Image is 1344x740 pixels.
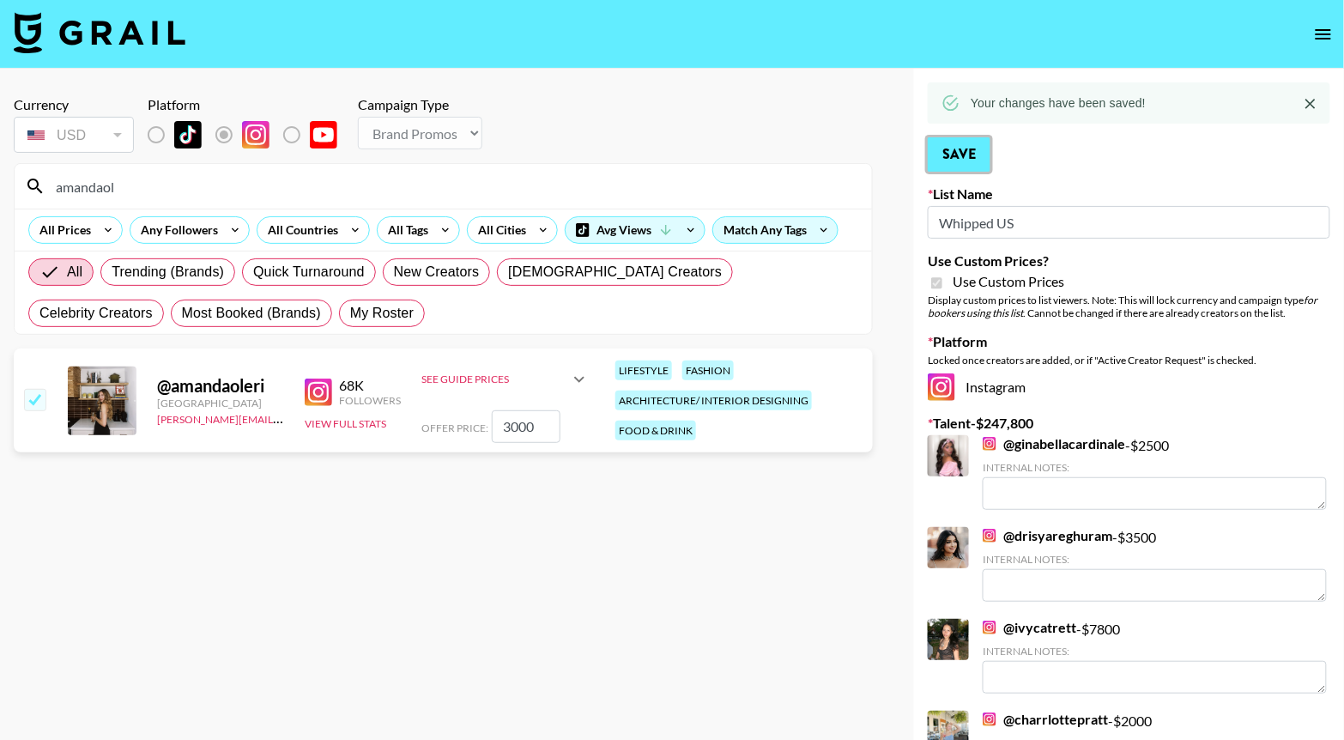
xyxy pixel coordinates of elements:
[983,619,1076,636] a: @ivycatrett
[615,421,696,440] div: food & drink
[257,217,342,243] div: All Countries
[983,529,996,543] img: Instagram
[713,217,838,243] div: Match Any Tags
[358,96,482,113] div: Campaign Type
[350,303,414,324] span: My Roster
[928,354,1330,367] div: Locked once creators are added, or if "Active Creator Request" is checked.
[339,377,401,394] div: 68K
[421,359,590,400] div: See Guide Prices
[468,217,530,243] div: All Cities
[983,711,1108,728] a: @charrlottepratt
[14,96,134,113] div: Currency
[67,262,82,282] span: All
[157,397,284,409] div: [GEOGRAPHIC_DATA]
[928,415,1330,432] label: Talent - $ 247,800
[928,185,1330,203] label: List Name
[305,417,386,430] button: View Full Stats
[148,117,351,153] div: List locked to Instagram.
[508,262,722,282] span: [DEMOGRAPHIC_DATA] Creators
[378,217,432,243] div: All Tags
[983,435,1125,452] a: @ginabellacardinale
[983,645,1327,658] div: Internal Notes:
[615,361,672,380] div: lifestyle
[983,713,996,726] img: Instagram
[339,394,401,407] div: Followers
[983,435,1327,510] div: - $ 2500
[14,113,134,156] div: Currency is locked to USD
[1306,17,1341,52] button: open drawer
[157,409,493,426] a: [PERSON_NAME][EMAIL_ADDRESS][PERSON_NAME][DOMAIN_NAME]
[17,120,130,150] div: USD
[39,303,153,324] span: Celebrity Creators
[983,461,1327,474] div: Internal Notes:
[174,121,202,149] img: TikTok
[983,527,1112,544] a: @drisyareghuram
[29,217,94,243] div: All Prices
[928,333,1330,350] label: Platform
[182,303,321,324] span: Most Booked (Brands)
[492,410,560,443] input: 4,500
[305,379,332,406] img: Instagram
[242,121,269,149] img: Instagram
[983,621,996,634] img: Instagram
[928,137,990,172] button: Save
[971,88,1146,118] div: Your changes have been saved!
[953,273,1064,290] span: Use Custom Prices
[421,373,569,385] div: See Guide Prices
[983,619,1327,694] div: - $ 7800
[45,173,862,200] input: Search by User Name
[421,422,488,434] span: Offer Price:
[253,262,365,282] span: Quick Turnaround
[983,527,1327,602] div: - $ 3500
[148,96,351,113] div: Platform
[928,373,955,401] img: Instagram
[1298,91,1323,117] button: Close
[394,262,480,282] span: New Creators
[130,217,221,243] div: Any Followers
[310,121,337,149] img: YouTube
[928,294,1317,319] em: for bookers using this list
[14,12,185,53] img: Grail Talent
[928,373,1330,401] div: Instagram
[566,217,705,243] div: Avg Views
[928,252,1330,270] label: Use Custom Prices?
[983,553,1327,566] div: Internal Notes:
[983,437,996,451] img: Instagram
[615,391,812,410] div: architecture/ interior designing
[157,375,284,397] div: @ amandaoleri
[682,361,734,380] div: fashion
[112,262,224,282] span: Trending (Brands)
[928,294,1330,319] div: Display custom prices to list viewers. Note: This will lock currency and campaign type . Cannot b...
